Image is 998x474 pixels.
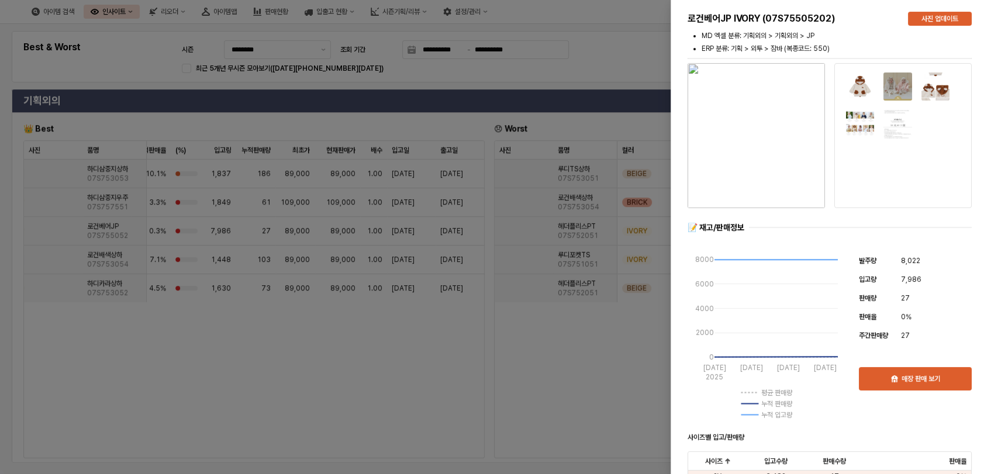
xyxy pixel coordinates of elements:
[908,12,972,26] button: 사진 업데이트
[859,331,888,340] span: 주간판매량
[702,43,972,54] li: ERP 분류: 기획 > 외투 > 잠바 (복종코드: 550)
[705,456,723,466] span: 사이즈
[702,30,972,41] li: MD 엑셀 분류: 기획외의 > 기획외의 > JP
[902,374,940,383] p: 매장 판매 보기
[688,433,744,441] strong: 사이즈별 입고/판매량
[901,274,921,285] span: 7,986
[901,330,910,341] span: 27
[859,294,876,302] span: 판매량
[901,292,910,304] span: 27
[901,311,911,323] span: 0%
[823,456,846,466] span: 판매수량
[859,275,876,283] span: 입고량
[901,255,920,267] span: 8,022
[688,13,899,25] h5: 로건베어JP IVORY (07S75505202)
[949,456,966,466] span: 판매율
[921,14,958,23] p: 사진 업데이트
[764,456,788,466] span: 입고수량
[859,367,972,390] button: 매장 판매 보기
[859,313,876,321] span: 판매율
[688,222,744,233] div: 📝 재고/판매정보
[859,257,876,265] span: 발주량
